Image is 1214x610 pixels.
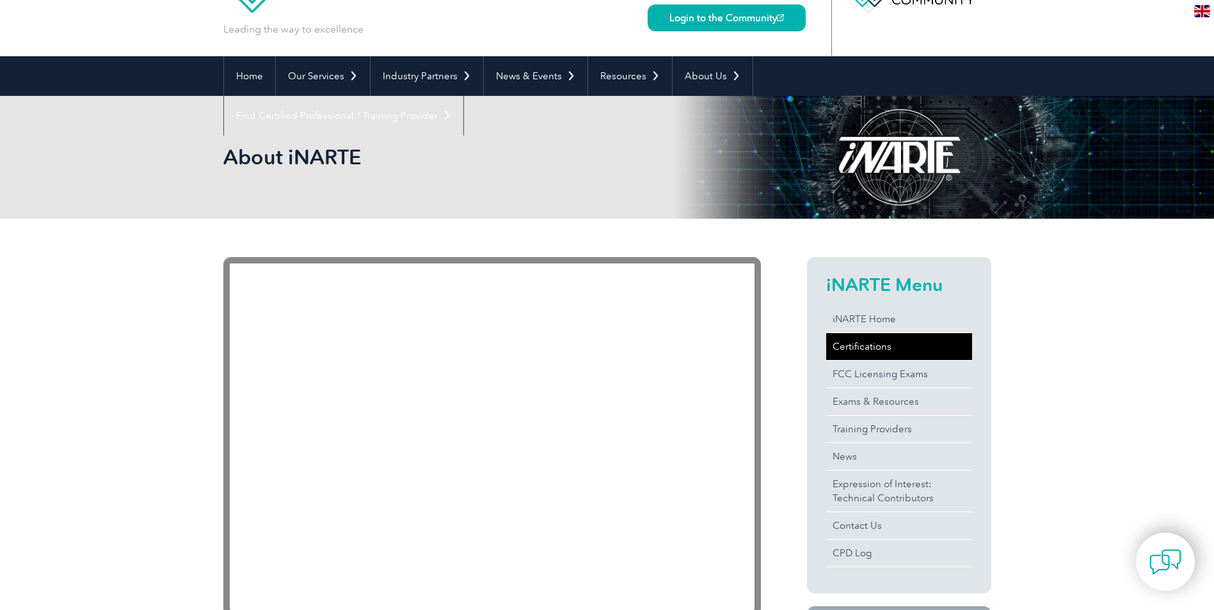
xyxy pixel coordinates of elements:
[588,56,672,96] a: Resources
[223,22,363,36] p: Leading the way to excellence
[826,306,972,332] a: iNARTE Home
[826,274,972,295] h2: iNARTE Menu
[673,56,753,96] a: About Us
[224,96,463,136] a: Find Certified Professional / Training Provider
[826,443,972,470] a: News
[826,471,972,512] a: Expression of Interest:Technical Contributors
[777,14,784,21] img: open_square.png
[224,56,275,96] a: Home
[484,56,587,96] a: News & Events
[1149,546,1181,578] img: contact-chat.png
[1194,5,1210,17] img: en
[648,4,806,31] a: Login to the Community
[371,56,483,96] a: Industry Partners
[276,56,370,96] a: Our Services
[826,333,972,360] a: Certifications
[826,361,972,387] a: FCC Licensing Exams
[826,416,972,442] a: Training Providers
[826,540,972,567] a: CPD Log
[223,147,761,168] h2: About iNARTE
[826,388,972,415] a: Exams & Resources
[826,512,972,539] a: Contact Us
